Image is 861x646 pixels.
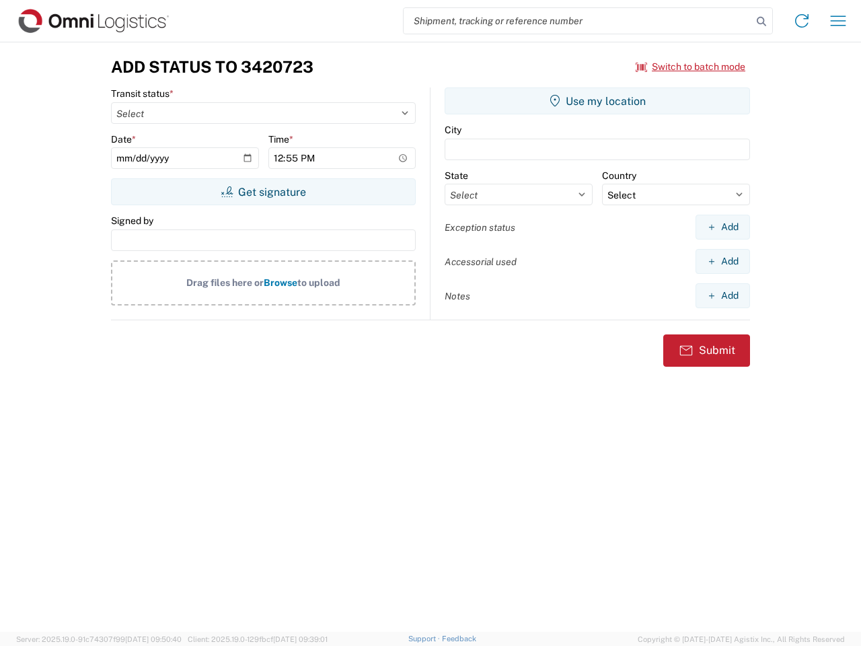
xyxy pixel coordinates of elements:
[268,133,293,145] label: Time
[442,635,476,643] a: Feedback
[636,56,745,78] button: Switch to batch mode
[111,178,416,205] button: Get signature
[111,133,136,145] label: Date
[297,277,340,288] span: to upload
[638,633,845,645] span: Copyright © [DATE]-[DATE] Agistix Inc., All Rights Reserved
[445,221,515,234] label: Exception status
[404,8,752,34] input: Shipment, tracking or reference number
[663,334,750,367] button: Submit
[125,635,182,643] span: [DATE] 09:50:40
[445,290,470,302] label: Notes
[408,635,442,643] a: Support
[264,277,297,288] span: Browse
[696,215,750,240] button: Add
[186,277,264,288] span: Drag files here or
[445,87,750,114] button: Use my location
[445,170,468,182] label: State
[273,635,328,643] span: [DATE] 09:39:01
[111,215,153,227] label: Signed by
[696,249,750,274] button: Add
[111,87,174,100] label: Transit status
[188,635,328,643] span: Client: 2025.19.0-129fbcf
[111,57,313,77] h3: Add Status to 3420723
[445,256,517,268] label: Accessorial used
[16,635,182,643] span: Server: 2025.19.0-91c74307f99
[445,124,461,136] label: City
[602,170,636,182] label: Country
[696,283,750,308] button: Add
